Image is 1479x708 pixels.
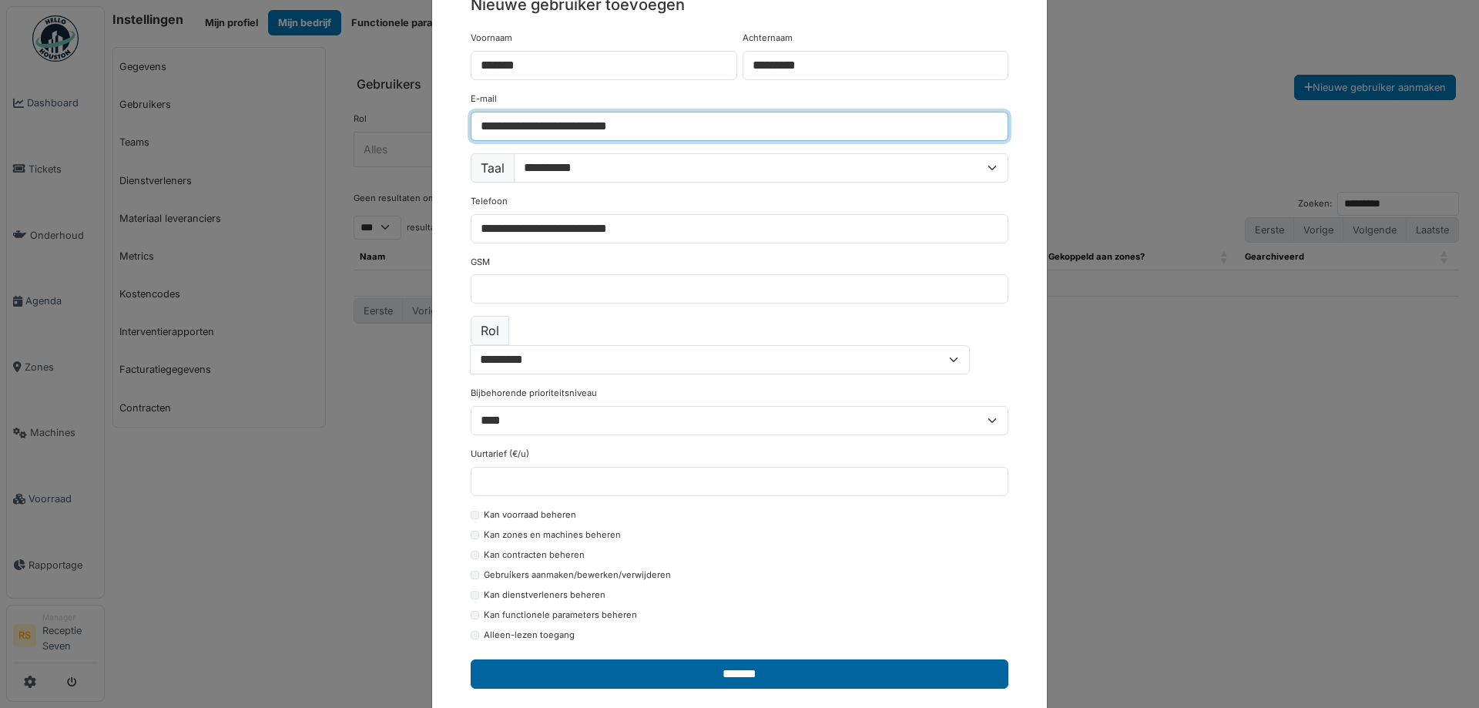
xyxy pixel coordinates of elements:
[484,508,576,522] label: Kan voorraad beheren
[471,153,515,183] label: Taal
[471,32,512,45] label: Voornaam
[471,316,509,345] label: Rol
[484,589,605,602] label: Kan dienstverleners beheren
[484,549,585,562] label: Kan contracten beheren
[471,92,497,106] label: E-mail
[471,256,490,269] label: GSM
[471,195,508,208] label: Telefoon
[471,387,597,400] label: Bijbehorende prioriteitsniveau
[484,528,621,542] label: Kan zones en machines beheren
[471,448,529,461] label: Uurtarief (€/u)
[743,32,793,45] label: Achternaam
[484,629,575,642] label: Alleen-lezen toegang
[484,609,637,622] label: Kan functionele parameters beheren
[484,569,671,582] label: Gebruikers aanmaken/bewerken/verwijderen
